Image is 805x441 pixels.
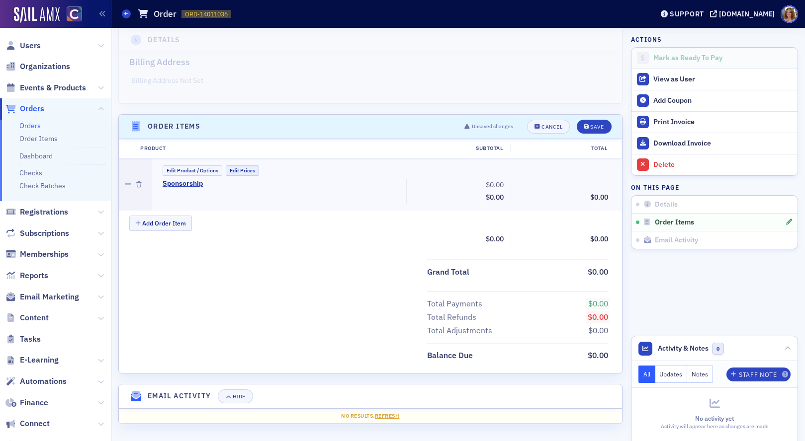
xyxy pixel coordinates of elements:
[133,145,406,152] div: Product
[20,418,50,429] span: Connect
[5,418,50,429] a: Connect
[486,180,504,189] span: $0.00
[653,54,793,63] div: Mark as Ready To Pay
[5,103,44,114] a: Orders
[655,200,678,209] span: Details
[427,311,480,323] span: Total Refunds
[148,35,180,45] h4: Details
[20,334,41,345] span: Tasks
[588,325,608,335] span: $0.00
[5,334,41,345] a: Tasks
[486,193,504,202] span: $0.00
[427,266,469,278] div: Grand Total
[588,312,608,322] span: $0.00
[20,355,59,366] span: E-Learning
[719,9,775,18] div: [DOMAIN_NAME]
[653,139,793,148] div: Download Invoice
[163,165,222,176] button: Edit Product / Options
[739,372,777,377] div: Staff Note
[427,298,486,310] span: Total Payments
[655,236,698,245] span: Email Activity
[20,376,67,387] span: Automations
[588,298,608,308] span: $0.00
[653,96,793,105] div: Add Coupon
[5,270,48,281] a: Reports
[588,267,608,277] span: $0.00
[19,134,58,143] a: Order Items
[427,325,496,337] span: Total Adjustments
[427,350,476,362] span: Balance Due
[5,312,49,323] a: Content
[638,414,791,423] div: No activity yet
[510,145,615,152] div: Total
[472,123,513,131] span: Unsaved changes
[5,61,70,72] a: Organizations
[631,35,662,44] h4: Actions
[427,298,482,310] div: Total Payments
[427,311,476,323] div: Total Refunds
[19,121,41,130] a: Orders
[486,234,504,243] span: $0.00
[712,343,724,355] span: 0
[590,234,608,243] span: $0.00
[14,7,60,23] img: SailAMX
[233,394,246,399] div: Hide
[20,82,86,93] span: Events & Products
[5,249,69,260] a: Memberships
[126,412,615,420] div: No results.
[541,124,562,130] div: Cancel
[185,10,228,18] span: ORD-14011036
[590,193,608,202] span: $0.00
[631,69,798,90] button: View as User
[631,133,798,154] a: Download Invoice
[631,90,798,111] button: Add Coupon
[154,8,177,20] h1: Order
[20,397,48,408] span: Finance
[577,120,611,134] button: Save
[5,82,86,93] a: Events & Products
[631,183,798,192] h4: On this page
[658,343,709,354] span: Activity & Notes
[527,120,570,134] button: Cancel
[20,103,44,114] span: Orders
[19,151,53,160] a: Dashboard
[427,266,473,278] span: Grand Total
[638,423,791,431] div: Activity will appear here as changes are made
[375,412,400,419] span: Refresh
[590,124,604,130] div: Save
[67,6,82,22] img: SailAMX
[129,216,192,231] button: Add Order Item
[20,312,49,323] span: Content
[631,111,798,133] a: Print Invoice
[631,154,798,175] button: Delete
[655,218,694,227] span: Order Items
[5,397,48,408] a: Finance
[5,355,59,366] a: E-Learning
[781,5,798,23] span: Profile
[710,10,778,17] button: [DOMAIN_NAME]
[655,366,688,383] button: Updates
[20,249,69,260] span: Memberships
[588,350,608,360] span: $0.00
[20,228,69,239] span: Subscriptions
[20,40,41,51] span: Users
[5,40,41,51] a: Users
[653,118,793,127] div: Print Invoice
[148,121,200,132] h4: Order Items
[20,61,70,72] span: Organizations
[726,367,791,381] button: Staff Note
[20,292,79,302] span: Email Marketing
[653,160,793,169] div: Delete
[638,366,655,383] button: All
[5,228,69,239] a: Subscriptions
[60,6,82,23] a: View Homepage
[427,350,473,362] div: Balance Due
[687,366,713,383] button: Notes
[19,168,42,177] a: Checks
[20,270,48,281] span: Reports
[148,391,211,401] h4: Email Activity
[5,376,67,387] a: Automations
[129,56,190,69] h2: Billing Address
[5,207,68,218] a: Registrations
